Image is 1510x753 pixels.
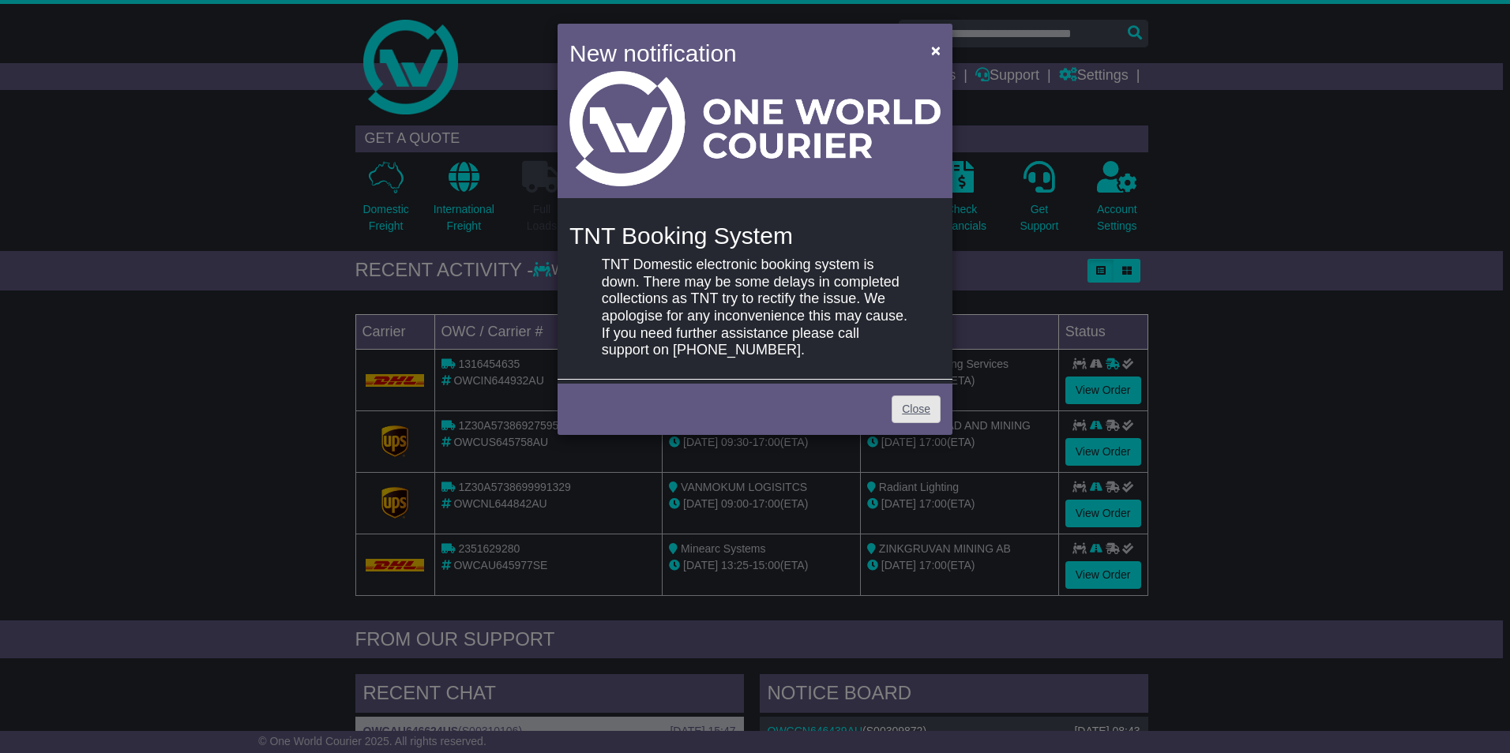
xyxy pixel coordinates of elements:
a: Close [892,395,941,423]
button: Close [923,34,948,66]
span: × [931,41,941,59]
h4: TNT Booking System [569,223,941,249]
p: TNT Domestic electronic booking system is down. There may be some delays in completed collections... [602,257,908,359]
h4: New notification [569,36,908,71]
img: Light [569,71,941,186]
